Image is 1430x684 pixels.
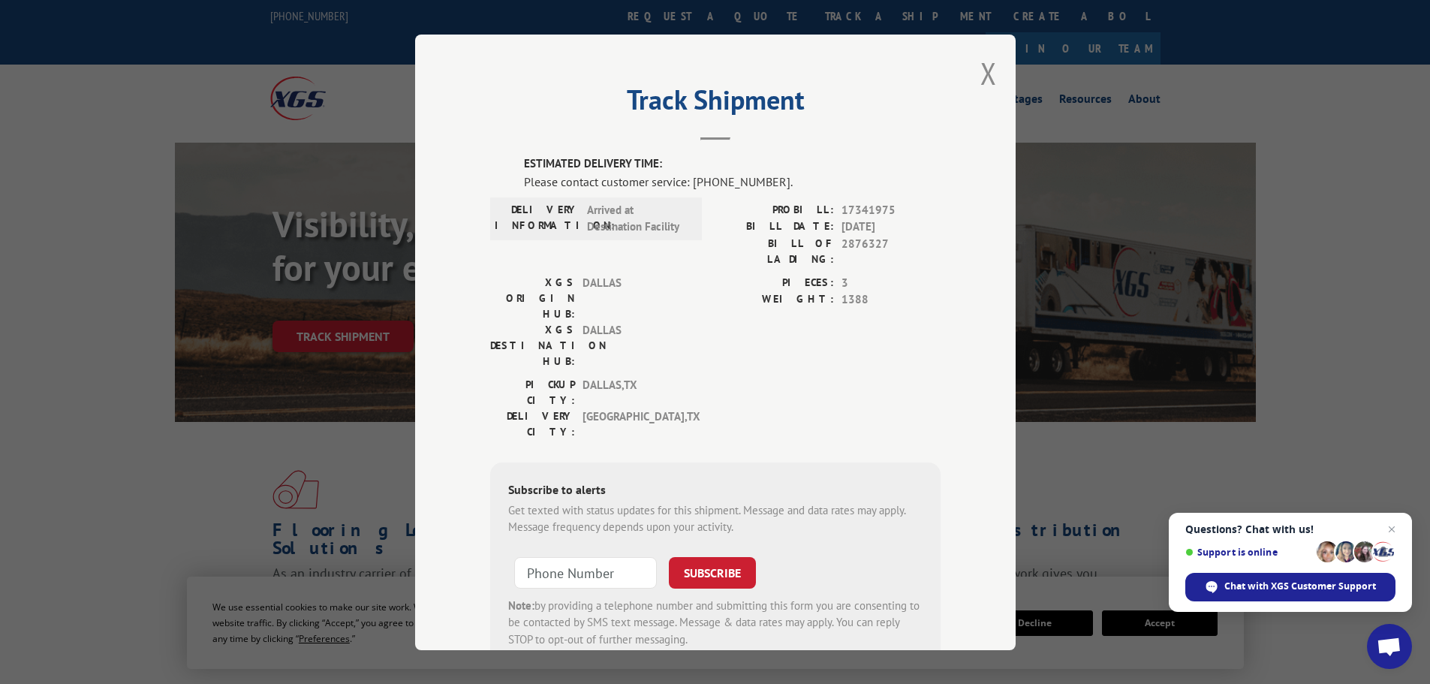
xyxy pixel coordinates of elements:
label: PROBILL: [715,201,834,218]
div: Open chat [1367,624,1412,669]
input: Phone Number [514,556,657,588]
span: Arrived at Destination Facility [587,201,688,235]
label: ESTIMATED DELIVERY TIME: [524,155,941,173]
span: DALLAS , TX [583,376,684,408]
div: Get texted with status updates for this shipment. Message and data rates may apply. Message frequ... [508,502,923,535]
span: Chat with XGS Customer Support [1224,580,1376,593]
span: 3 [841,274,941,291]
div: Please contact customer service: [PHONE_NUMBER]. [524,172,941,190]
span: 1388 [841,291,941,309]
strong: Note: [508,598,534,612]
span: DALLAS [583,321,684,369]
label: PICKUP CITY: [490,376,575,408]
span: 17341975 [841,201,941,218]
label: DELIVERY INFORMATION: [495,201,580,235]
label: BILL OF LADING: [715,235,834,267]
span: [DATE] [841,218,941,236]
div: Subscribe to alerts [508,480,923,502]
div: by providing a telephone number and submitting this form you are consenting to be contacted by SM... [508,597,923,648]
span: 2876327 [841,235,941,267]
span: Questions? Chat with us! [1185,523,1395,535]
label: XGS DESTINATION HUB: [490,321,575,369]
button: Close modal [980,53,997,93]
button: SUBSCRIBE [669,556,756,588]
label: BILL DATE: [715,218,834,236]
div: Chat with XGS Customer Support [1185,573,1395,601]
label: XGS ORIGIN HUB: [490,274,575,321]
label: WEIGHT: [715,291,834,309]
span: DALLAS [583,274,684,321]
span: Support is online [1185,547,1311,558]
label: PIECES: [715,274,834,291]
span: Close chat [1383,520,1401,538]
h2: Track Shipment [490,89,941,118]
label: DELIVERY CITY: [490,408,575,439]
span: [GEOGRAPHIC_DATA] , TX [583,408,684,439]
